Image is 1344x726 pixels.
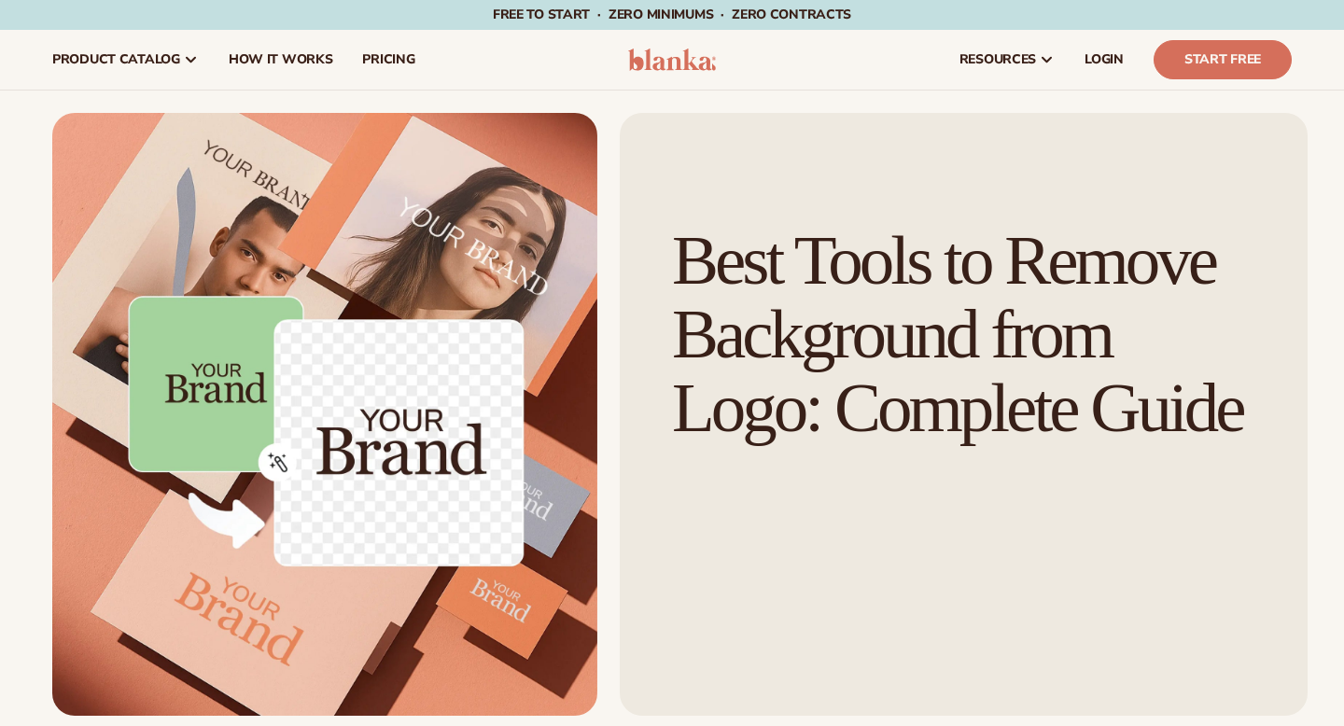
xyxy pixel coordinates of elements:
a: pricing [347,30,429,90]
img: logo [628,49,717,71]
span: resources [959,52,1036,67]
span: LOGIN [1085,52,1124,67]
a: product catalog [37,30,214,90]
a: resources [945,30,1070,90]
a: LOGIN [1070,30,1139,90]
a: How It Works [214,30,348,90]
a: Start Free [1154,40,1292,79]
span: Free to start · ZERO minimums · ZERO contracts [493,6,851,23]
span: pricing [362,52,414,67]
span: How It Works [229,52,333,67]
span: product catalog [52,52,180,67]
img: Brand mockups on peach background showing ‘Your Brand’ logo designs in different colors and layou... [52,113,597,716]
h1: Best Tools to Remove Background from Logo: Complete Guide [672,224,1255,444]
